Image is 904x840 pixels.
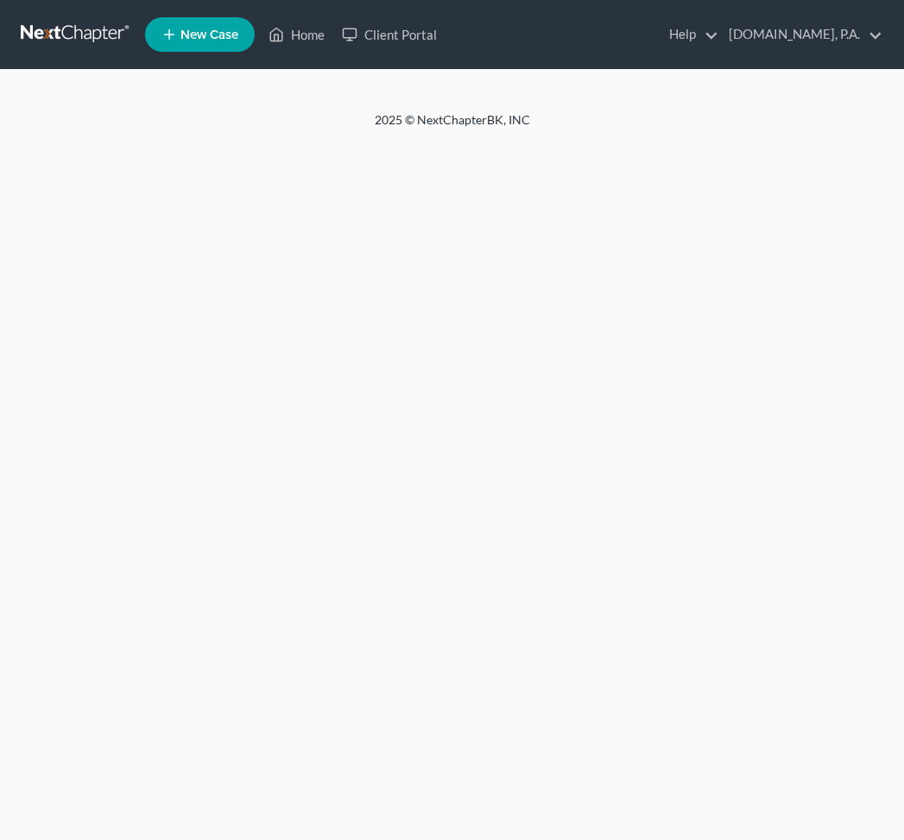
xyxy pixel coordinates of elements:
[333,19,446,50] a: Client Portal
[260,19,333,50] a: Home
[720,19,882,50] a: [DOMAIN_NAME], P.A.
[145,17,255,52] new-legal-case-button: New Case
[661,19,718,50] a: Help
[38,111,867,142] div: 2025 © NextChapterBK, INC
